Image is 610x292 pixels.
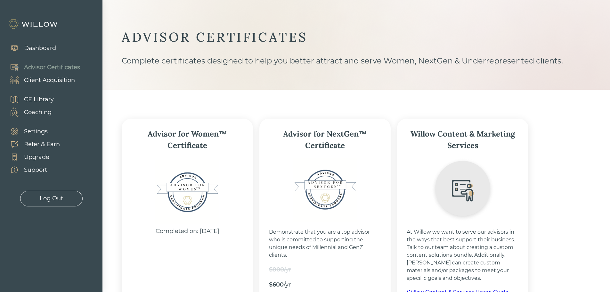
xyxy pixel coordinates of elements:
[3,61,80,74] a: Advisor Certificates
[3,138,60,151] a: Refer & Earn
[122,55,591,90] div: Complete certificates designed to help you better attract and serve Women, NextGen & Underreprese...
[407,228,519,282] div: At Willow we want to serve our advisors in the ways that best support their business. Talk to our...
[24,95,54,104] div: CE Library
[284,280,291,289] div: /yr
[3,42,56,54] a: Dashboard
[269,128,381,151] div: Advisor for NextGen™ Certificate
[155,160,219,224] img: Advisor for Women™ Certificate Badge
[269,265,284,274] div: $800
[24,153,49,162] div: Upgrade
[122,29,591,46] div: ADVISOR CERTIFICATES
[3,151,60,163] a: Upgrade
[3,106,54,119] a: Coaching
[8,19,59,29] img: Willow
[431,158,495,222] img: willowContentIcon.png
[24,127,48,136] div: Settings
[156,227,219,236] div: Completed on: [DATE]
[3,93,54,106] a: CE Library
[24,166,47,174] div: Support
[407,128,519,151] div: Willow Content & Marketing Services
[284,265,291,274] div: /yr
[269,228,381,259] div: Demonstrate that you are a top advisor who is committed to supporting the unique needs of Millenn...
[293,158,357,222] img: Certificate_Program_Badge_NextGen.png
[24,108,52,117] div: Coaching
[24,76,75,85] div: Client Acquisition
[24,140,60,149] div: Refer & Earn
[269,280,284,289] div: $600
[40,194,63,203] div: Log Out
[3,125,60,138] a: Settings
[3,74,80,87] a: Client Acquisition
[131,128,243,151] div: Advisor for Women™ Certificate
[24,44,56,53] div: Dashboard
[24,63,80,72] div: Advisor Certificates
